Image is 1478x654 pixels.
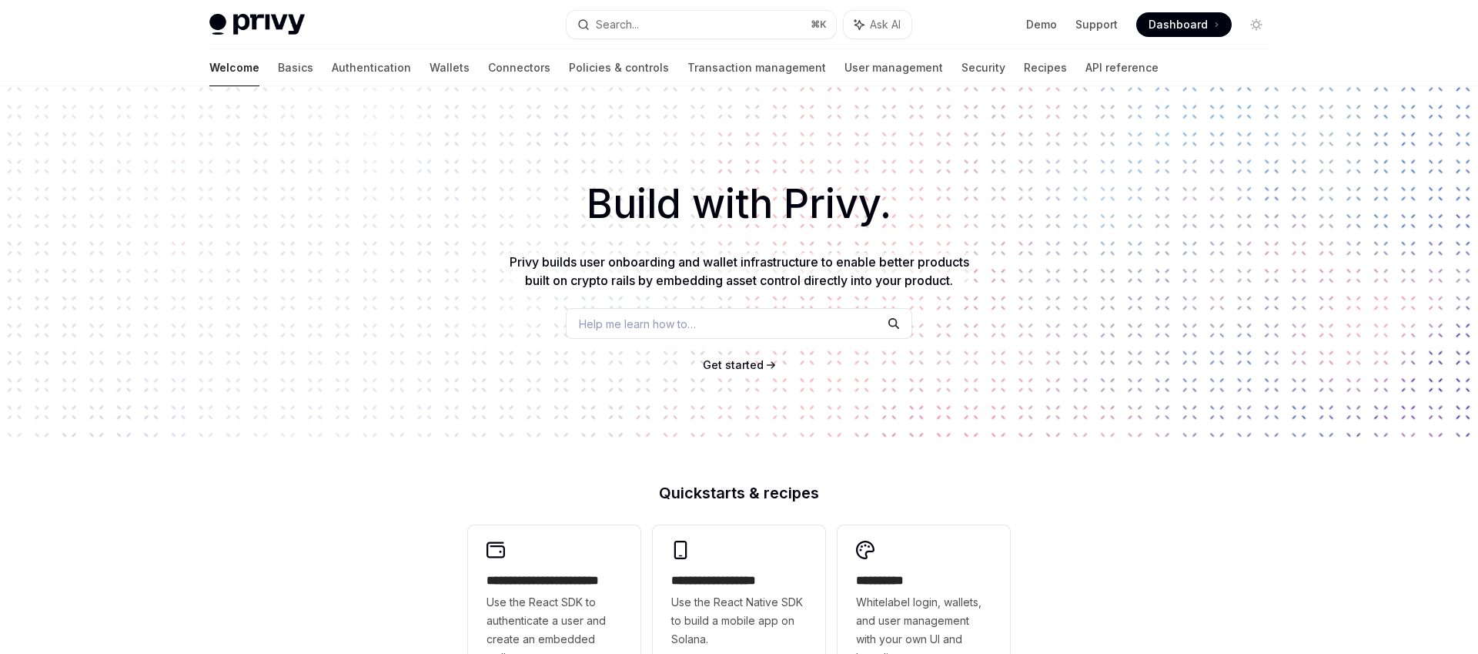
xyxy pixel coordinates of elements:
[687,49,826,86] a: Transaction management
[1149,17,1208,32] span: Dashboard
[671,593,807,649] span: Use the React Native SDK to build a mobile app on Solana.
[1085,49,1159,86] a: API reference
[1024,49,1067,86] a: Recipes
[569,49,669,86] a: Policies & controls
[844,49,943,86] a: User management
[1075,17,1118,32] a: Support
[25,174,1453,234] h1: Build with Privy.
[1244,12,1269,37] button: Toggle dark mode
[811,18,827,31] span: ⌘ K
[430,49,470,86] a: Wallets
[209,14,305,35] img: light logo
[488,49,550,86] a: Connectors
[596,15,639,34] div: Search...
[278,49,313,86] a: Basics
[844,11,911,39] button: Ask AI
[579,316,696,332] span: Help me learn how to…
[703,357,764,373] a: Get started
[870,17,901,32] span: Ask AI
[961,49,1005,86] a: Security
[703,358,764,371] span: Get started
[1026,17,1057,32] a: Demo
[510,254,969,288] span: Privy builds user onboarding and wallet infrastructure to enable better products built on crypto ...
[468,485,1010,501] h2: Quickstarts & recipes
[209,49,259,86] a: Welcome
[332,49,411,86] a: Authentication
[1136,12,1232,37] a: Dashboard
[567,11,836,39] button: Search...⌘K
